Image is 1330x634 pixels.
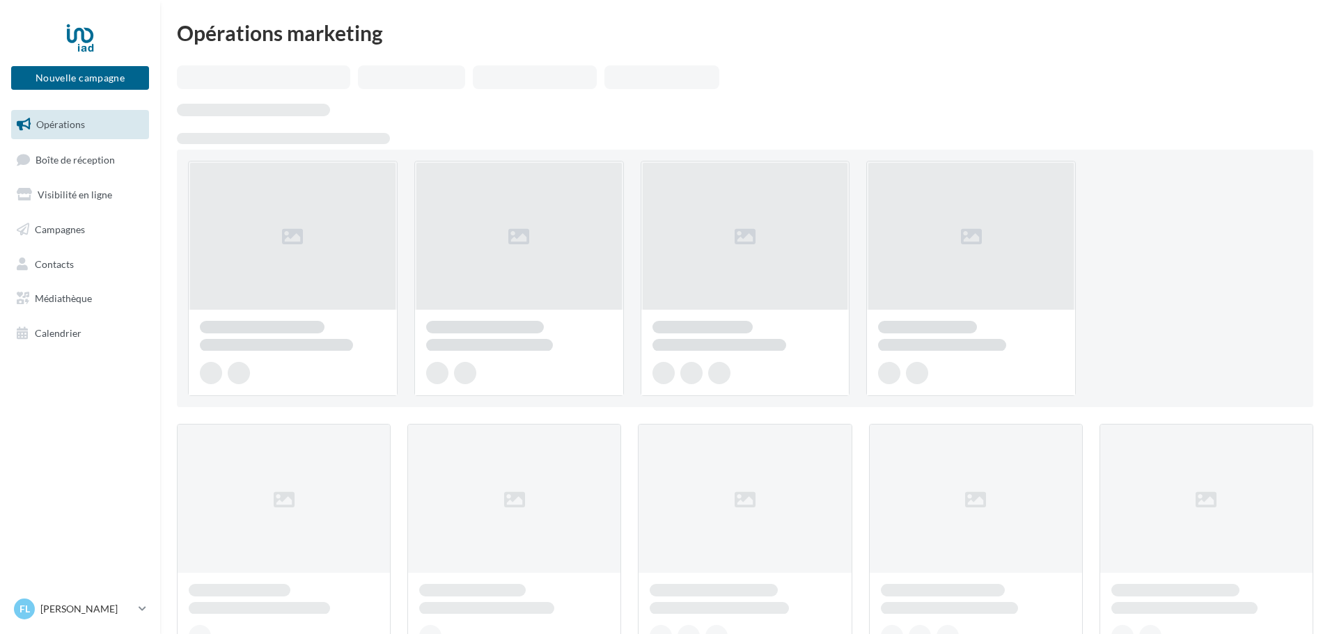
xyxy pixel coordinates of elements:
p: [PERSON_NAME] [40,602,133,616]
a: Campagnes [8,215,152,244]
span: FL [19,602,30,616]
span: Campagnes [35,223,85,235]
a: Médiathèque [8,284,152,313]
a: Contacts [8,250,152,279]
span: Médiathèque [35,292,92,304]
div: Opérations marketing [177,22,1313,43]
a: Boîte de réception [8,145,152,175]
span: Calendrier [35,327,81,339]
a: Calendrier [8,319,152,348]
a: Opérations [8,110,152,139]
span: Visibilité en ligne [38,189,112,200]
span: Contacts [35,257,74,269]
button: Nouvelle campagne [11,66,149,90]
a: Visibilité en ligne [8,180,152,209]
span: Opérations [36,118,85,130]
a: FL [PERSON_NAME] [11,596,149,622]
span: Boîte de réception [36,153,115,165]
